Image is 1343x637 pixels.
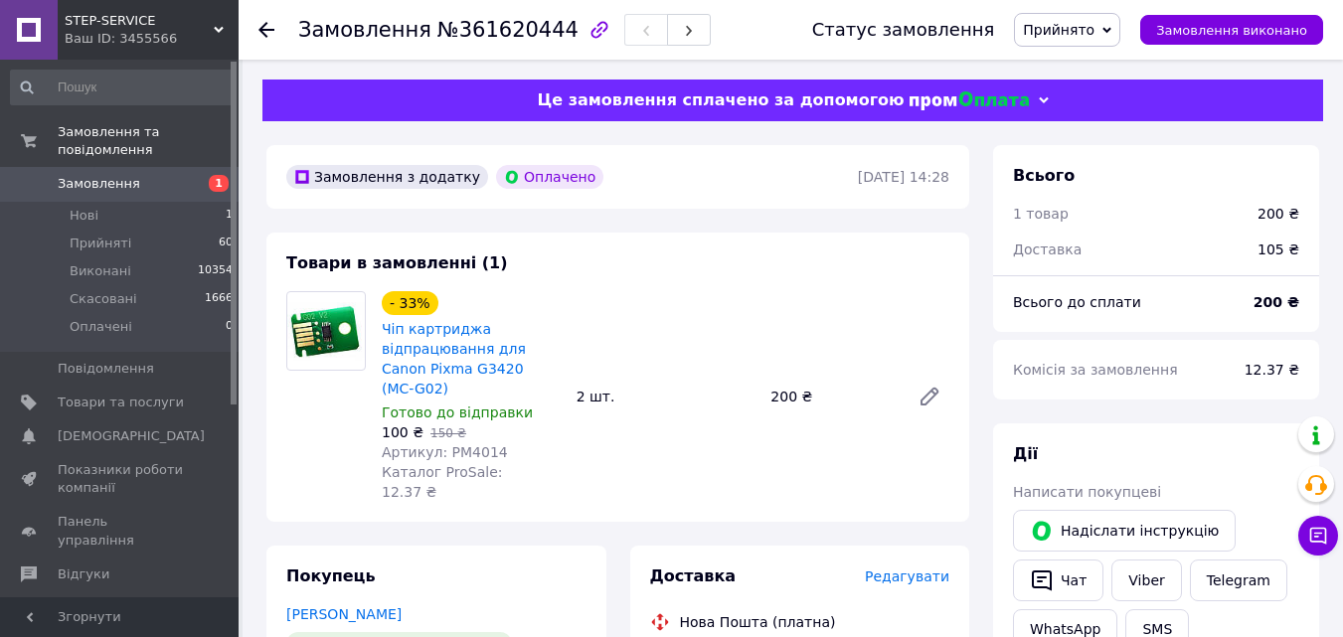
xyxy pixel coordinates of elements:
[1013,206,1069,222] span: 1 товар
[1013,166,1075,185] span: Всього
[70,318,132,336] span: Оплачені
[1298,516,1338,556] button: Чат з покупцем
[58,513,184,549] span: Панель управління
[58,360,154,378] span: Повідомлення
[1140,15,1323,45] button: Замовлення виконано
[65,12,214,30] span: STEP-SERVICE
[569,383,763,410] div: 2 шт.
[58,394,184,411] span: Товари та послуги
[286,566,376,585] span: Покупець
[1190,559,1287,601] a: Telegram
[58,123,239,159] span: Замовлення та повідомлення
[209,175,229,192] span: 1
[1013,484,1161,500] span: Написати покупцеві
[430,426,466,440] span: 150 ₴
[382,444,508,460] span: Артикул: PM4014
[1013,510,1236,552] button: Надіслати інструкцію
[910,377,949,416] a: Редагувати
[1258,204,1299,224] div: 200 ₴
[205,290,233,308] span: 1666
[812,20,995,40] div: Статус замовлення
[1013,362,1178,378] span: Комісія за замовлення
[58,175,140,193] span: Замовлення
[298,18,431,42] span: Замовлення
[70,207,98,225] span: Нові
[70,262,131,280] span: Виконані
[382,424,423,440] span: 100 ₴
[382,291,438,315] div: - 33%
[537,90,904,109] span: Це замовлення сплачено за допомогою
[1111,559,1181,601] a: Viber
[382,404,533,420] span: Готово до відправки
[675,612,841,632] div: Нова Пошта (платна)
[258,20,274,40] div: Повернутися назад
[286,253,508,272] span: Товари в замовленні (1)
[65,30,239,48] div: Ваш ID: 3455566
[287,302,365,361] img: Чіп картриджа відпрацювання для Canon Pixma G3420 (MC-G02)
[1245,362,1299,378] span: 12.37 ₴
[70,290,137,308] span: Скасовані
[286,606,402,622] a: [PERSON_NAME]
[58,565,109,583] span: Відгуки
[382,321,526,397] a: Чіп картриджа відпрацювання для Canon Pixma G3420 (MC-G02)
[496,165,603,189] div: Оплачено
[226,207,233,225] span: 1
[437,18,579,42] span: №361620444
[762,383,902,410] div: 200 ₴
[70,235,131,252] span: Прийняті
[650,566,737,585] span: Доставка
[58,461,184,497] span: Показники роботи компанії
[1023,22,1094,38] span: Прийнято
[58,427,205,445] span: [DEMOGRAPHIC_DATA]
[1013,241,1082,257] span: Доставка
[1013,559,1103,601] button: Чат
[286,165,488,189] div: Замовлення з додатку
[382,464,502,500] span: Каталог ProSale: 12.37 ₴
[1013,294,1141,310] span: Всього до сплати
[1246,228,1311,271] div: 105 ₴
[1254,294,1299,310] b: 200 ₴
[1156,23,1307,38] span: Замовлення виконано
[865,568,949,584] span: Редагувати
[910,91,1029,110] img: evopay logo
[1013,444,1038,463] span: Дії
[858,169,949,185] time: [DATE] 14:28
[10,70,235,105] input: Пошук
[198,262,233,280] span: 10354
[219,235,233,252] span: 60
[226,318,233,336] span: 0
